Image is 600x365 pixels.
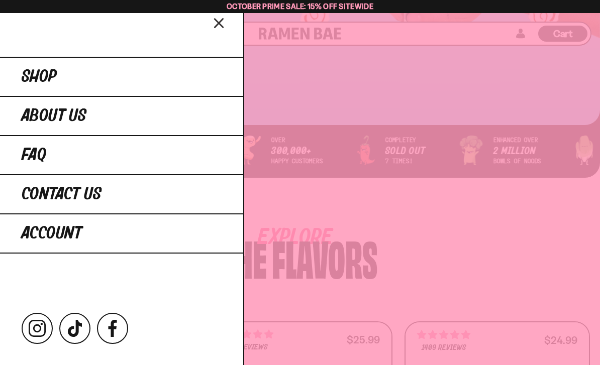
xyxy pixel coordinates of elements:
span: About Us [22,107,86,125]
button: Close menu [211,14,228,31]
span: October Prime Sale: 15% off Sitewide [227,2,373,11]
span: Shop [22,68,57,86]
span: FAQ [22,146,46,164]
span: Account [22,224,82,242]
span: Contact Us [22,185,102,203]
